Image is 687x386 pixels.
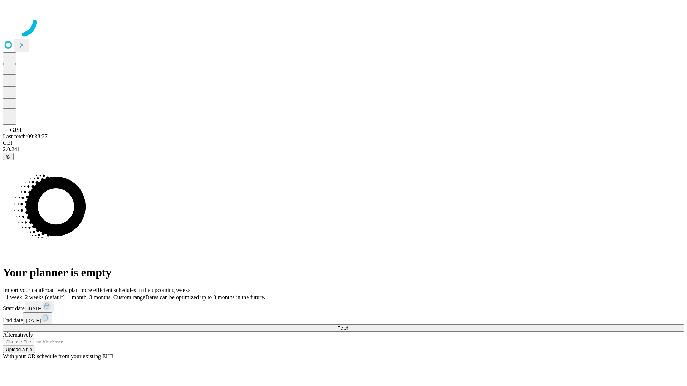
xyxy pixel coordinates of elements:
[3,287,42,293] span: Import your data
[68,294,87,300] span: 1 month
[25,301,54,312] button: [DATE]
[3,153,14,160] button: @
[3,140,684,146] div: GEI
[23,312,52,324] button: [DATE]
[3,346,35,353] button: Upload a file
[3,312,684,324] div: End date
[337,325,349,331] span: Fetch
[3,133,48,139] span: Last fetch: 09:38:27
[3,353,114,359] span: With your OR schedule from your existing EHR
[113,294,145,300] span: Custom range
[3,146,684,153] div: 2.0.241
[26,318,41,323] span: [DATE]
[3,266,684,279] h1: Your planner is empty
[3,324,684,332] button: Fetch
[3,332,33,338] span: Alternatively
[145,294,265,300] span: Dates can be optimized up to 3 months in the future.
[10,127,24,133] span: GJSH
[25,294,65,300] span: 2 weeks (default)
[42,287,192,293] span: Proactively plan more efficient schedules in the upcoming weeks.
[6,294,22,300] span: 1 week
[28,306,43,311] span: [DATE]
[6,154,11,159] span: @
[89,294,111,300] span: 3 months
[3,301,684,312] div: Start date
